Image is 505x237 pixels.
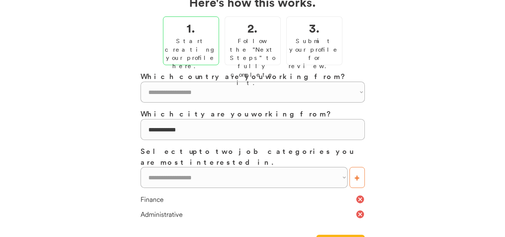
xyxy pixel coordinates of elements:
button: cancel [355,210,365,219]
div: Administrative [141,210,355,219]
div: Follow the "Next Steps" to fully complete it. [227,37,278,87]
h3: Select up to two job categories you are most interested in. [141,146,365,167]
button: cancel [355,195,365,204]
div: Finance [141,195,355,204]
h2: 2. [247,19,258,37]
div: Submit your profile for review. [289,37,340,70]
h2: 3. [309,19,320,37]
h3: Which country are you working from? [141,71,365,82]
h2: 1. [187,19,195,37]
button: + [350,167,365,188]
div: Start creating your profile here. [165,37,217,70]
h3: Which city are you working from? [141,108,365,119]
